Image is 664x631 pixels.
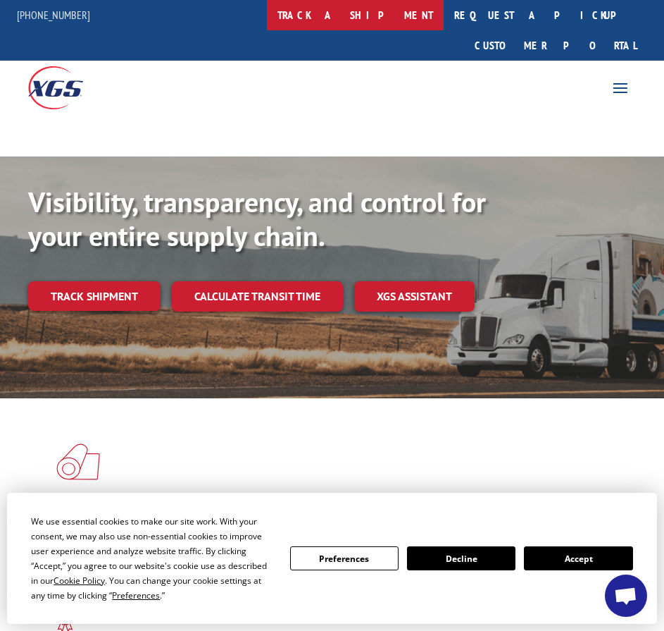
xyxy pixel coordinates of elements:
div: Open chat [605,575,647,617]
button: Accept [524,546,632,570]
button: Decline [407,546,515,570]
a: [PHONE_NUMBER] [17,8,90,22]
button: Preferences [290,546,399,570]
div: We use essential cookies to make our site work. With your consent, we may also use non-essential ... [31,514,273,603]
span: Cookie Policy [54,575,105,587]
a: Calculate transit time [172,281,343,312]
img: xgs-icon-total-supply-chain-intelligence-red [56,443,100,480]
b: Visibility, transparency, and control for your entire supply chain. [28,183,486,254]
div: Cookie Consent Prompt [7,493,657,624]
a: XGS ASSISTANT [354,281,475,312]
a: Customer Portal [464,30,647,61]
h1: Flooring Logistics Solutions [56,491,597,515]
a: Track shipment [28,281,161,311]
span: Preferences [112,589,160,601]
